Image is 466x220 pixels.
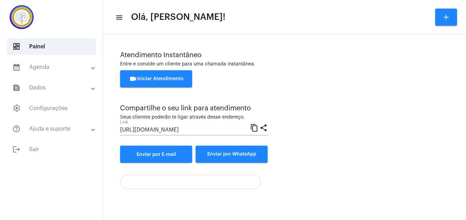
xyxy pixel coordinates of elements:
button: Iniciar Atendimento [120,70,192,87]
span: sidenav icon [12,42,21,51]
mat-icon: sidenav icon [12,63,21,71]
span: Painel [7,38,96,55]
mat-expansion-panel-header: sidenav iconAgenda [4,59,103,75]
mat-icon: content_copy [250,123,258,132]
mat-expansion-panel-header: sidenav iconDados [4,80,103,96]
span: Enviar por WhatsApp [207,152,256,157]
mat-expansion-panel-header: sidenav iconAjuda e suporte [4,121,103,137]
mat-icon: sidenav icon [12,125,21,133]
div: Seus clientes poderão te ligar através desse endereço. [120,115,268,120]
mat-icon: share [259,123,268,132]
a: Enviar por E-mail [120,146,192,163]
mat-panel-title: Dados [12,84,92,92]
mat-icon: sidenav icon [12,145,21,154]
mat-icon: sidenav icon [115,13,122,22]
span: Configurações [7,100,96,117]
mat-panel-title: Ajuda e suporte [12,125,92,133]
div: Compartilhe o seu link para atendimento [120,105,268,112]
span: Sair [7,141,96,158]
div: Atendimento Instantâneo [120,51,449,59]
button: Enviar por WhatsApp [196,146,268,163]
img: c337f8d0-2252-6d55-8527-ab50248c0d14.png [5,3,38,31]
span: sidenav icon [12,104,21,112]
mat-icon: videocam [129,75,137,83]
mat-panel-title: Agenda [12,63,92,71]
mat-icon: sidenav icon [12,84,21,92]
div: Entre e convide um cliente para uma chamada instantânea. [120,62,449,67]
span: Iniciar Atendimento [129,76,184,81]
span: Olá, [PERSON_NAME]! [131,12,225,23]
mat-icon: add [442,13,450,21]
span: Enviar por E-mail [137,152,176,157]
